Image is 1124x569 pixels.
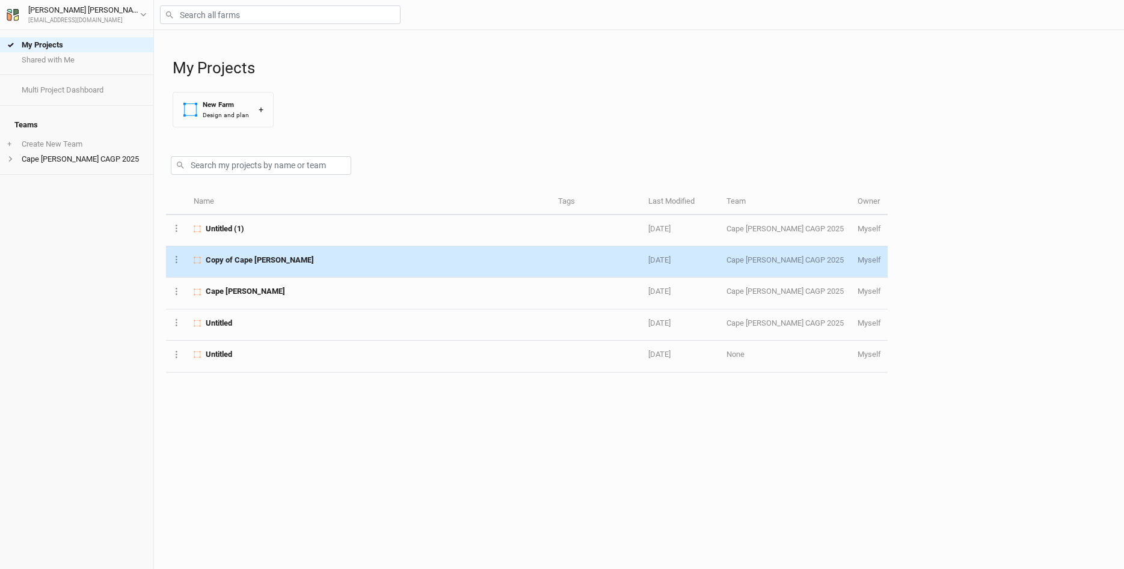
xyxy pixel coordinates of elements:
td: Cape [PERSON_NAME] CAGP 2025 [720,246,850,278]
span: Copy of Cape Floyd [206,255,314,266]
span: Aug 14, 2025 8:56 AM [648,350,671,359]
td: Cape [PERSON_NAME] CAGP 2025 [720,215,850,246]
span: Aug 15, 2025 4:39 PM [648,224,671,233]
td: None [720,341,850,372]
span: Aug 15, 2025 4:14 PM [648,255,671,264]
button: New FarmDesign and plan+ [173,92,274,127]
span: jpw.chemist@gmail.com [858,255,881,264]
span: jpw.chemist@gmail.com [858,287,881,296]
td: Cape [PERSON_NAME] CAGP 2025 [720,309,850,341]
span: Cape Floyd [206,286,285,297]
div: Design and plan [203,111,249,120]
th: Team [720,189,850,215]
div: + [259,103,263,116]
span: jpw.chemist@gmail.com [858,350,881,359]
span: Aug 15, 2025 4:03 PM [648,287,671,296]
th: Owner [851,189,888,215]
span: + [7,139,11,149]
input: Search my projects by name or team [171,156,351,175]
h1: My Projects [173,59,1112,78]
th: Tags [551,189,642,215]
span: jpw.chemist@gmail.com [858,318,881,327]
button: [PERSON_NAME] [PERSON_NAME][EMAIL_ADDRESS][DOMAIN_NAME] [6,4,147,25]
th: Name [187,189,551,215]
div: New Farm [203,100,249,110]
span: jpw.chemist@gmail.com [858,224,881,233]
th: Last Modified [642,189,720,215]
span: Untitled [206,349,232,360]
span: Aug 14, 2025 3:21 PM [648,318,671,327]
div: [EMAIL_ADDRESS][DOMAIN_NAME] [28,16,140,25]
input: Search all farms [160,5,401,24]
span: Untitled [206,318,232,329]
td: Cape [PERSON_NAME] CAGP 2025 [720,278,850,309]
div: [PERSON_NAME] [PERSON_NAME] [28,4,140,16]
h4: Teams [7,113,146,137]
span: Untitled (1) [206,224,244,234]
